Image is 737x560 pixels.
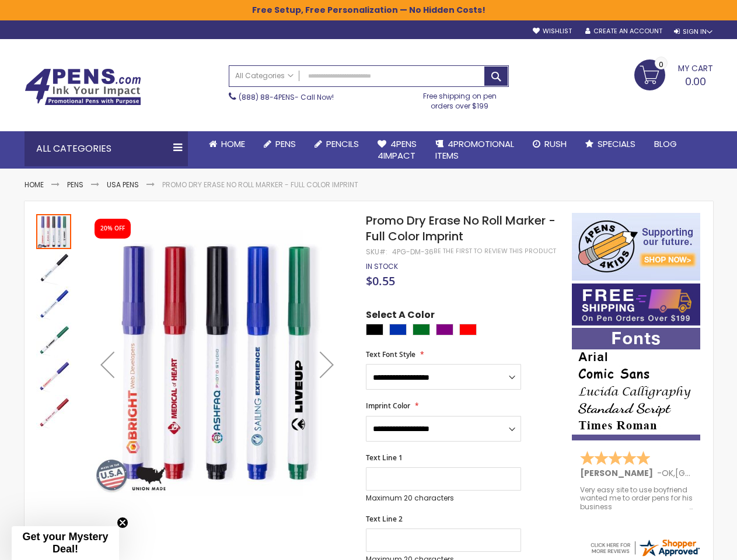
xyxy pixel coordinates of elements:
[544,138,567,150] span: Rush
[36,286,71,321] img: Promo Dry Erase No Roll Marker - Full Color Imprint
[100,225,125,233] div: 20% OFF
[25,131,188,166] div: All Categories
[426,131,523,169] a: 4PROMOTIONALITEMS
[107,180,139,190] a: USA Pens
[36,213,72,249] div: Promo Dry Erase No Roll Marker - Full Color Imprint
[572,213,700,281] img: 4pens 4 kids
[662,467,673,479] span: OK
[436,324,453,335] div: Purple
[378,138,417,162] span: 4Pens 4impact
[392,247,434,257] div: 4PG-DM-36
[162,180,358,190] li: Promo Dry Erase No Roll Marker - Full Color Imprint
[634,60,713,89] a: 0.00 0
[200,131,254,157] a: Home
[654,138,677,150] span: Blog
[366,247,387,257] strong: SKU
[117,517,128,528] button: Close teaser
[305,131,368,157] a: Pencils
[67,180,83,190] a: Pens
[254,131,305,157] a: Pens
[366,212,556,244] span: Promo Dry Erase No Roll Marker - Full Color Imprint
[585,27,662,36] a: Create an Account
[36,285,72,321] div: Promo Dry Erase No Roll Marker - Full Color Imprint
[685,74,706,89] span: 0.00
[36,358,72,394] div: Promo Dry Erase No Roll Marker - Full Color Imprint
[645,131,686,157] a: Blog
[366,349,415,359] span: Text Font Style
[326,138,359,150] span: Pencils
[36,250,71,285] img: Promo Dry Erase No Roll Marker - Full Color Imprint
[366,401,410,411] span: Imprint Color
[366,494,521,503] p: Maximum 20 characters
[572,283,700,325] img: Free shipping on orders over $199
[36,321,72,358] div: Promo Dry Erase No Roll Marker - Full Color Imprint
[459,324,477,335] div: Red
[36,394,71,430] div: Promo Dry Erase No Roll Marker - Full Color Imprint
[580,467,657,479] span: [PERSON_NAME]
[366,453,403,463] span: Text Line 1
[523,131,576,157] a: Rush
[389,324,407,335] div: Blue
[533,27,572,36] a: Wishlist
[589,537,701,558] img: 4pens.com widget logo
[576,131,645,157] a: Specials
[413,324,430,335] div: Green
[221,138,245,150] span: Home
[303,213,350,516] div: Next
[598,138,635,150] span: Specials
[36,359,71,394] img: Promo Dry Erase No Roll Marker - Full Color Imprint
[229,66,299,85] a: All Categories
[366,262,398,271] div: Availability
[659,59,663,70] span: 0
[368,131,426,169] a: 4Pens4impact
[36,323,71,358] img: Promo Dry Erase No Roll Marker - Full Color Imprint
[366,309,435,324] span: Select A Color
[239,92,295,102] a: (888) 88-4PENS
[22,531,108,555] span: Get your Mystery Deal!
[25,68,141,106] img: 4Pens Custom Pens and Promotional Products
[366,514,403,524] span: Text Line 2
[366,261,398,271] span: In stock
[12,526,119,560] div: Get your Mystery Deal!Close teaser
[641,528,737,560] iframe: Google Customer Reviews
[36,249,72,285] div: Promo Dry Erase No Roll Marker - Full Color Imprint
[36,395,71,430] img: Promo Dry Erase No Roll Marker - Full Color Imprint
[25,180,44,190] a: Home
[275,138,296,150] span: Pens
[435,138,514,162] span: 4PROMOTIONAL ITEMS
[411,87,509,110] div: Free shipping on pen orders over $199
[235,71,294,80] span: All Categories
[674,27,712,36] div: Sign In
[572,328,700,440] img: font-personalization-examples
[239,92,334,102] span: - Call Now!
[84,230,351,496] img: Promo Dry Erase No Roll Marker - Full Color Imprint
[366,273,395,289] span: $0.55
[434,247,556,256] a: Be the first to review this product
[84,213,131,516] div: Previous
[580,486,693,511] div: Very easy site to use boyfriend wanted me to order pens for his business
[366,324,383,335] div: Black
